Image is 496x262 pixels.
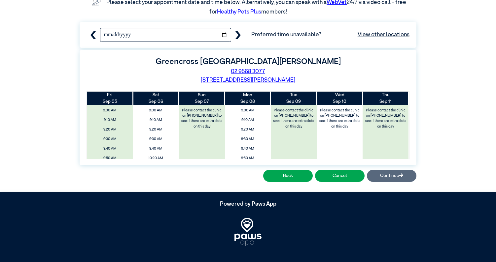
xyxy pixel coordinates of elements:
[363,92,408,105] th: Sep 11
[251,31,409,39] span: Preferred time unavailable?
[179,92,225,105] th: Sep 07
[156,58,341,66] label: Greencross [GEOGRAPHIC_DATA][PERSON_NAME]
[89,116,131,124] span: 9:10 AM
[89,135,131,143] span: 9:30 AM
[263,170,313,182] button: Back
[225,92,271,105] th: Sep 08
[234,218,262,246] img: PawsApp
[89,154,131,162] span: 9:50 AM
[227,154,269,162] span: 9:50 AM
[217,9,261,15] a: Healthy Pets Plus
[89,126,131,134] span: 9:20 AM
[135,154,177,162] span: 10:20 AM
[271,106,316,131] label: Please contact the clinic on [PHONE_NUMBER] to see if there are extra slots on this day
[89,145,131,153] span: 9:40 AM
[227,135,269,143] span: 9:30 AM
[271,92,317,105] th: Sep 09
[80,201,416,208] h5: Powered by Paws App
[135,135,177,143] span: 9:30 AM
[227,116,269,124] span: 9:10 AM
[87,92,133,105] th: Sep 05
[227,106,269,115] span: 9:00 AM
[317,106,362,131] label: Please contact the clinic on [PHONE_NUMBER] to see if there are extra slots on this day
[179,106,224,131] label: Please contact the clinic on [PHONE_NUMBER] to see if there are extra slots on this day
[317,92,363,105] th: Sep 10
[231,69,265,74] a: 02 9568 3077
[135,106,177,115] span: 9:00 AM
[135,116,177,124] span: 9:10 AM
[133,92,179,105] th: Sep 06
[227,145,269,153] span: 9:40 AM
[135,126,177,134] span: 9:20 AM
[201,77,295,83] a: [STREET_ADDRESS][PERSON_NAME]
[89,106,131,115] span: 9:00 AM
[227,126,269,134] span: 9:20 AM
[358,31,409,39] a: View other locations
[315,170,365,182] button: Cancel
[363,106,408,131] label: Please contact the clinic on [PHONE_NUMBER] to see if there are extra slots on this day
[135,145,177,153] span: 9:40 AM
